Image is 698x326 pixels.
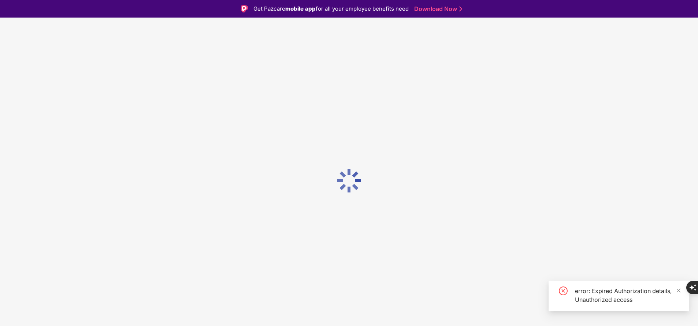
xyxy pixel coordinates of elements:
[241,5,248,12] img: Logo
[285,5,316,12] strong: mobile app
[676,288,681,293] span: close
[575,286,680,304] div: error: Expired Authorization details, Unauthorized access
[414,5,460,13] a: Download Now
[459,5,462,13] img: Stroke
[559,286,568,295] span: close-circle
[253,4,409,13] div: Get Pazcare for all your employee benefits need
